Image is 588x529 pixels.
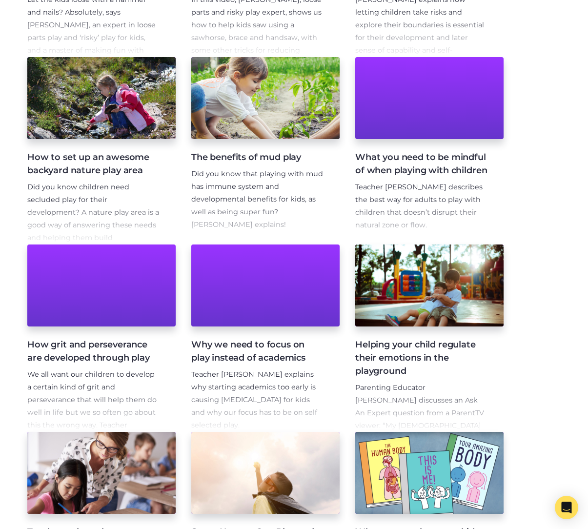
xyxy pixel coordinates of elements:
[27,57,176,244] a: How to set up an awesome backyard nature play area Did you know children need secluded play for t...
[27,338,160,365] h4: How grit and perseverance are developed through play
[27,370,157,480] span: We all want our children to develop a certain kind of grit and perseverance that will help them d...
[355,57,504,244] a: What you need to be mindful of when playing with children Teacher [PERSON_NAME] describes the bes...
[191,169,323,229] span: Did you know that playing with mud has immune system and developmental benefits for kids, as well...
[555,496,578,519] div: Open Intercom Messenger
[191,151,324,164] h4: The benefits of mud play
[355,244,504,432] a: Helping your child regulate their emotions in the playground Parenting Educator [PERSON_NAME] dis...
[27,183,159,267] span: Did you know children need secluded play for their development? A nature play area is a good way ...
[355,151,488,177] h4: What you need to be mindful of when playing with children
[191,57,340,244] a: The benefits of mud play Did you know that playing with mud has immune system and developmental b...
[27,244,176,432] a: How grit and perseverance are developed through play We all want our children to develop a certai...
[191,338,324,365] h4: Why we need to focus on play instead of academics
[355,338,488,378] h4: Helping your child regulate their emotions in the playground
[191,370,317,429] span: Teacher [PERSON_NAME] explains why starting academics too early is causing [MEDICAL_DATA] for kid...
[191,244,340,432] a: Why we need to focus on play instead of academics Teacher [PERSON_NAME] explains why starting aca...
[355,183,483,229] span: Teacher [PERSON_NAME] describes the best way for adults to play with children that doesn’t disrup...
[27,151,160,177] h4: How to set up an awesome backyard nature play area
